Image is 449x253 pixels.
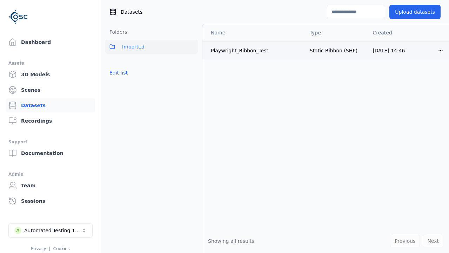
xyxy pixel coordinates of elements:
[8,170,92,179] div: Admin
[304,41,367,60] td: Static Ribbon (SHP)
[14,227,21,234] div: A
[367,24,432,41] th: Created
[373,48,405,53] span: [DATE] 14:46
[31,246,46,251] a: Privacy
[6,114,95,128] a: Recordings
[6,67,95,82] a: 3D Models
[6,35,95,49] a: Dashboard
[6,83,95,97] a: Scenes
[24,227,81,234] div: Automated Testing 1 - Playwright
[6,146,95,160] a: Documentation
[8,223,93,238] button: Select a workspace
[211,47,299,54] div: Playwright_Ribbon_Test
[6,179,95,193] a: Team
[122,43,145,51] span: Imported
[121,8,142,15] span: Datasets
[53,246,70,251] a: Cookies
[49,246,51,251] span: |
[304,24,367,41] th: Type
[389,5,441,19] button: Upload datasets
[105,40,198,54] button: Imported
[8,138,92,146] div: Support
[105,66,132,79] button: Edit list
[202,24,304,41] th: Name
[8,7,28,27] img: Logo
[8,59,92,67] div: Assets
[6,98,95,112] a: Datasets
[208,238,254,244] span: Showing all results
[105,28,127,35] h3: Folders
[6,194,95,208] a: Sessions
